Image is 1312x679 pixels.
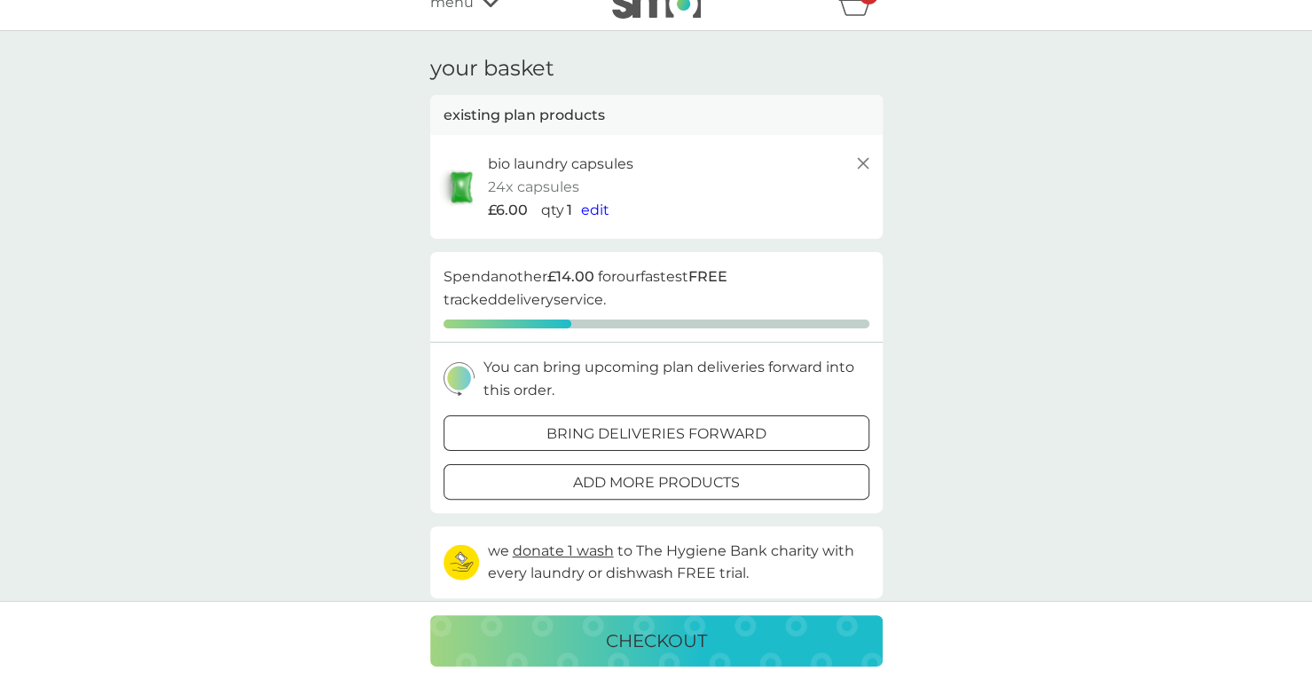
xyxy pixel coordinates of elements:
[430,615,883,667] button: checkout
[483,356,869,401] p: You can bring upcoming plan deliveries forward into this order.
[573,471,740,494] p: add more products
[488,153,633,176] p: bio laundry capsules
[488,199,528,222] span: £6.00
[547,268,594,285] strong: £14.00
[444,104,605,127] p: existing plan products
[444,362,475,395] img: delivery-schedule.svg
[606,627,707,655] p: checkout
[546,422,766,446] p: bring deliveries forward
[488,176,579,199] p: 24x capsules
[488,540,869,585] p: we to The Hygiene Bank charity with every laundry or dishwash FREE trial.
[444,265,869,311] p: Spend another for our fastest tracked delivery service.
[581,201,609,218] span: edit
[430,56,554,82] h3: your basket
[513,542,614,559] span: donate 1 wash
[444,415,869,451] button: bring deliveries forward
[541,199,564,222] p: qty
[444,464,869,500] button: add more products
[688,268,727,285] strong: FREE
[581,199,609,222] button: edit
[567,199,572,222] p: 1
